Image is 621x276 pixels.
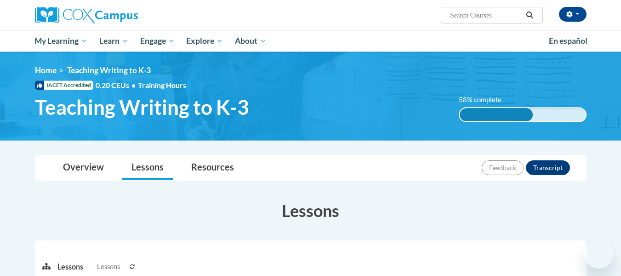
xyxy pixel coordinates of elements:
a: Resources [182,156,243,180]
a: Engage [134,30,181,52]
input: Search Courses [449,10,523,21]
span: About [235,35,266,47]
a: Learn [93,30,134,52]
button: Search [523,10,536,21]
p: Lessons [57,262,83,272]
a: Lessons [122,156,173,180]
iframe: Button to launch messaging window [584,239,614,269]
span: Teaching Writing to K-3 [67,65,151,75]
button: Transcript [526,160,570,175]
button: Account Settings [559,7,587,22]
button: Feedback [482,160,524,175]
span: En español [549,36,587,46]
a: My Learning [29,30,94,52]
a: Home [35,65,57,75]
img: Cox Campus [35,7,138,23]
span: Teaching Writing to K-3 [35,95,249,119]
a: About [229,30,272,52]
span: Learn [99,35,128,47]
span: Training Hours [138,81,186,89]
span: Explore [186,35,223,47]
span: IACET Accredited [35,81,93,90]
span: • [131,81,136,89]
a: En español [543,31,593,51]
span: 0.20 CEUs [96,80,138,90]
label: 58% complete [459,95,512,105]
a: Overview [54,156,113,180]
h3: Lessons [35,199,587,222]
div: 58% complete [460,108,533,121]
a: Explore [180,30,229,52]
span: My Learning [34,35,87,47]
a: Cox Campus [35,7,210,23]
span: Engage [140,35,175,47]
span: Lessons [97,262,120,272]
div: Main menu [21,30,600,52]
